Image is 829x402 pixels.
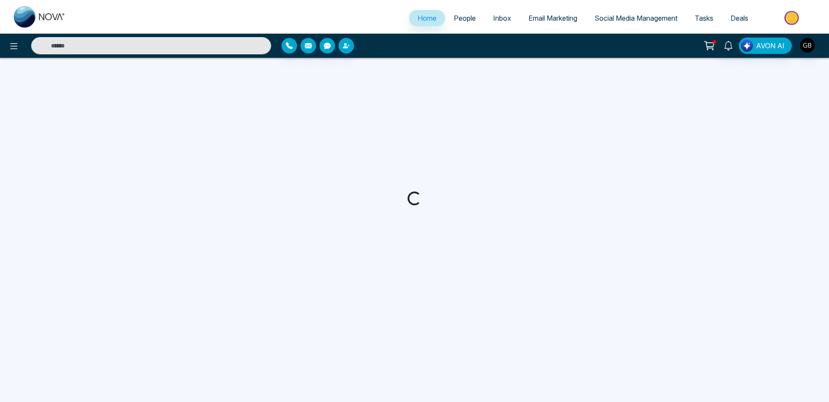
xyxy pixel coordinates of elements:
a: Tasks [686,10,722,26]
a: Inbox [484,10,520,26]
a: Home [409,10,445,26]
span: Deals [731,14,748,22]
span: Inbox [493,14,511,22]
a: Email Marketing [520,10,586,26]
span: Social Media Management [595,14,677,22]
img: Lead Flow [741,40,753,52]
img: Market-place.gif [761,8,824,28]
a: Social Media Management [586,10,686,26]
span: People [454,14,476,22]
img: Nova CRM Logo [14,6,66,28]
span: AVON AI [756,41,785,51]
img: User Avatar [800,38,815,53]
span: Home [418,14,437,22]
span: Email Marketing [528,14,577,22]
a: Deals [722,10,757,26]
button: AVON AI [739,38,792,54]
a: People [445,10,484,26]
span: Tasks [695,14,713,22]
